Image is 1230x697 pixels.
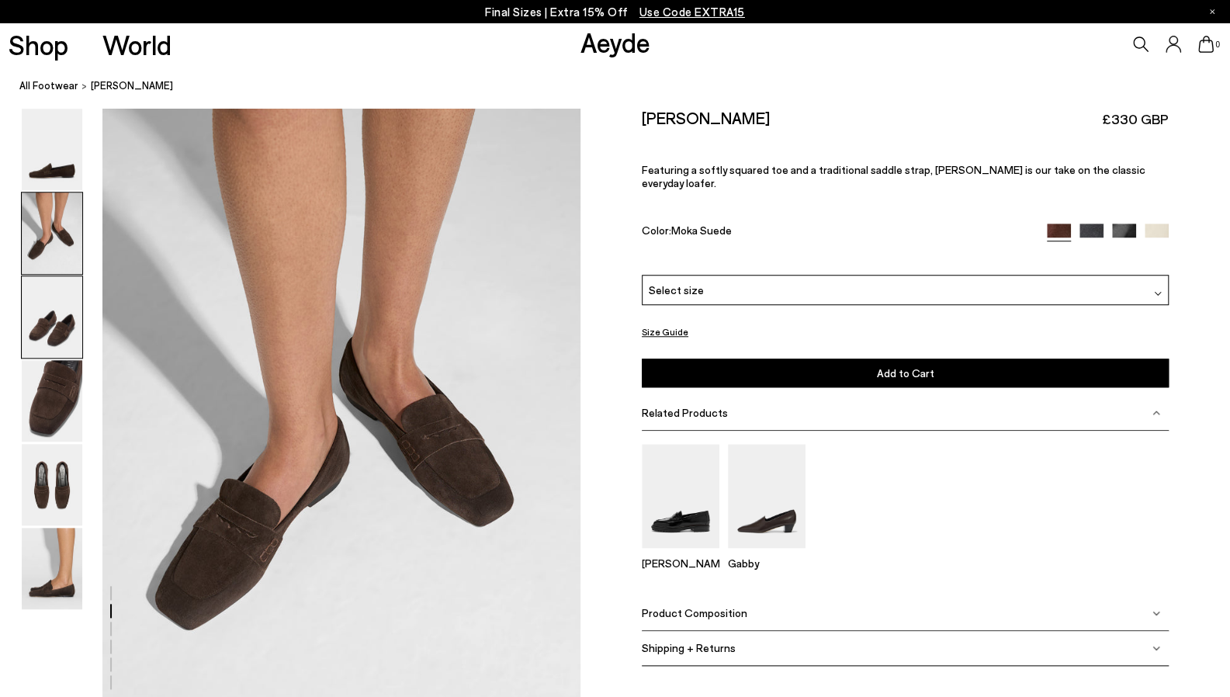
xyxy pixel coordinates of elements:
[642,163,1169,189] p: Featuring a softly squared toe and a traditional saddle strap, [PERSON_NAME] is our take on the c...
[1214,40,1221,49] span: 0
[642,557,719,570] p: [PERSON_NAME]
[728,537,806,570] a: Gabby Almond-Toe Loafers Gabby
[642,359,1169,387] button: Add to Cart
[642,108,770,127] h2: [PERSON_NAME]
[642,322,688,342] button: Size Guide
[671,223,732,236] span: Moka Suede
[22,276,82,358] img: Lana Suede Loafers - Image 3
[728,557,806,570] p: Gabby
[91,78,173,94] span: [PERSON_NAME]
[1102,109,1169,129] span: £330 GBP
[22,192,82,274] img: Lana Suede Loafers - Image 2
[642,444,719,547] img: Leon Loafers
[485,2,745,22] p: Final Sizes | Extra 15% Off
[1152,409,1160,417] img: svg%3E
[1198,36,1214,53] a: 0
[642,641,736,654] span: Shipping + Returns
[102,31,172,58] a: World
[22,444,82,525] img: Lana Suede Loafers - Image 5
[642,223,1030,241] div: Color:
[22,360,82,442] img: Lana Suede Loafers - Image 4
[580,26,650,58] a: Aeyde
[642,406,728,419] span: Related Products
[1152,609,1160,617] img: svg%3E
[876,366,934,380] span: Add to Cart
[19,65,1230,108] nav: breadcrumb
[22,528,82,609] img: Lana Suede Loafers - Image 6
[22,109,82,190] img: Lana Suede Loafers - Image 1
[19,78,78,94] a: All Footwear
[9,31,68,58] a: Shop
[1154,290,1162,297] img: svg%3E
[642,606,747,619] span: Product Composition
[639,5,745,19] span: Navigate to /collections/ss25-final-sizes
[649,282,704,298] span: Select size
[642,537,719,570] a: Leon Loafers [PERSON_NAME]
[728,444,806,547] img: Gabby Almond-Toe Loafers
[1152,644,1160,652] img: svg%3E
